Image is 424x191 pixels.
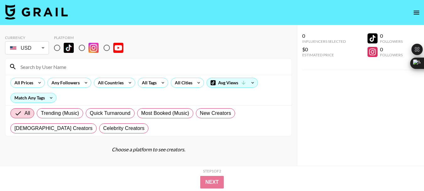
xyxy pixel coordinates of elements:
img: Instagram [89,43,99,53]
div: Followers [380,39,403,44]
div: All Cities [171,78,194,87]
span: Celebrity Creators [103,125,145,132]
div: Match Any Tags [11,93,56,103]
span: All [24,110,30,117]
div: Step 1 of 2 [203,169,221,173]
div: Currency [5,35,49,40]
div: Any Followers [48,78,81,87]
div: All Tags [138,78,158,87]
img: Grail Talent [5,4,68,20]
div: USD [6,42,48,53]
span: Most Booked (Music) [141,110,189,117]
div: Choose a platform to see creators. [5,146,292,153]
span: Trending (Music) [41,110,79,117]
button: open drawer [410,6,423,19]
div: Avg Views [207,78,258,87]
div: Platform [54,35,128,40]
img: TikTok [64,43,74,53]
div: All Countries [94,78,125,87]
div: Followers [380,53,403,57]
span: New Creators [200,110,231,117]
div: Influencers Selected [302,39,346,44]
div: 0 [302,33,346,39]
div: 0 [380,33,403,39]
span: Quick Turnaround [90,110,131,117]
div: All Prices [11,78,35,87]
div: 0 [380,46,403,53]
div: $0 [302,46,346,53]
input: Search by User Name [17,62,288,72]
div: Estimated Price [302,53,346,57]
button: Next [200,176,224,188]
span: [DEMOGRAPHIC_DATA] Creators [14,125,93,132]
img: YouTube [113,43,123,53]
